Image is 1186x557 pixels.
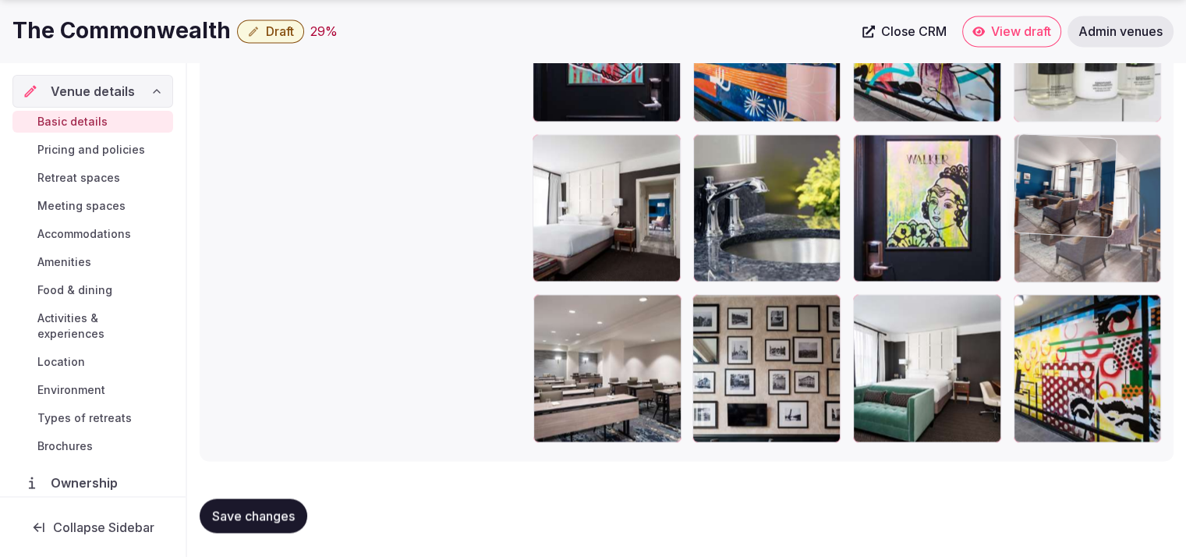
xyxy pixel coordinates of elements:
[310,22,338,41] div: 29 %
[37,114,108,129] span: Basic details
[1078,23,1163,39] span: Admin venues
[12,435,173,457] a: Brochures
[1067,16,1174,47] a: Admin venues
[12,16,231,46] h1: The Commonwealth
[12,351,173,373] a: Location
[266,23,294,39] span: Draft
[12,223,173,245] a: Accommodations
[693,134,841,282] div: 65005909_4K.jpg
[37,382,105,398] span: Environment
[37,282,112,298] span: Food & dining
[12,111,173,133] a: Basic details
[53,520,154,535] span: Collapse Sidebar
[37,198,126,214] span: Meeting spaces
[853,16,956,47] a: Close CRM
[51,82,135,101] span: Venue details
[12,279,173,301] a: Food & dining
[310,22,338,41] button: 29%
[212,508,295,523] span: Save changes
[533,294,681,442] div: 65005981_4K.jpg
[1014,134,1162,282] div: 65005961_4K.jpg
[962,16,1061,47] a: View draft
[200,498,307,533] button: Save changes
[12,510,173,545] button: Collapse Sidebar
[12,195,173,217] a: Meeting spaces
[12,251,173,273] a: Amenities
[237,20,304,43] button: Draft
[37,410,132,426] span: Types of retreats
[37,254,91,270] span: Amenities
[37,142,145,158] span: Pricing and policies
[37,226,131,242] span: Accommodations
[37,170,120,186] span: Retreat spaces
[12,139,173,161] a: Pricing and policies
[12,407,173,429] a: Types of retreats
[12,167,173,189] a: Retreat spaces
[37,438,93,454] span: Brochures
[853,294,1001,442] div: 65005963_4K.jpg
[51,474,124,492] span: Ownership
[12,379,173,401] a: Environment
[533,134,681,282] div: 65005979_4K.jpg
[1014,294,1162,442] div: 65005991_4K.jpg
[12,307,173,345] a: Activities & experiences
[692,294,841,442] div: 65005997_4K.jpg
[853,134,1001,282] div: 65005999_4K.jpg
[881,23,947,39] span: Close CRM
[12,467,173,499] a: Ownership
[991,23,1051,39] span: View draft
[1014,134,1117,237] img: 65005961_4K.jpg
[37,310,167,342] span: Activities & experiences
[37,354,85,370] span: Location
